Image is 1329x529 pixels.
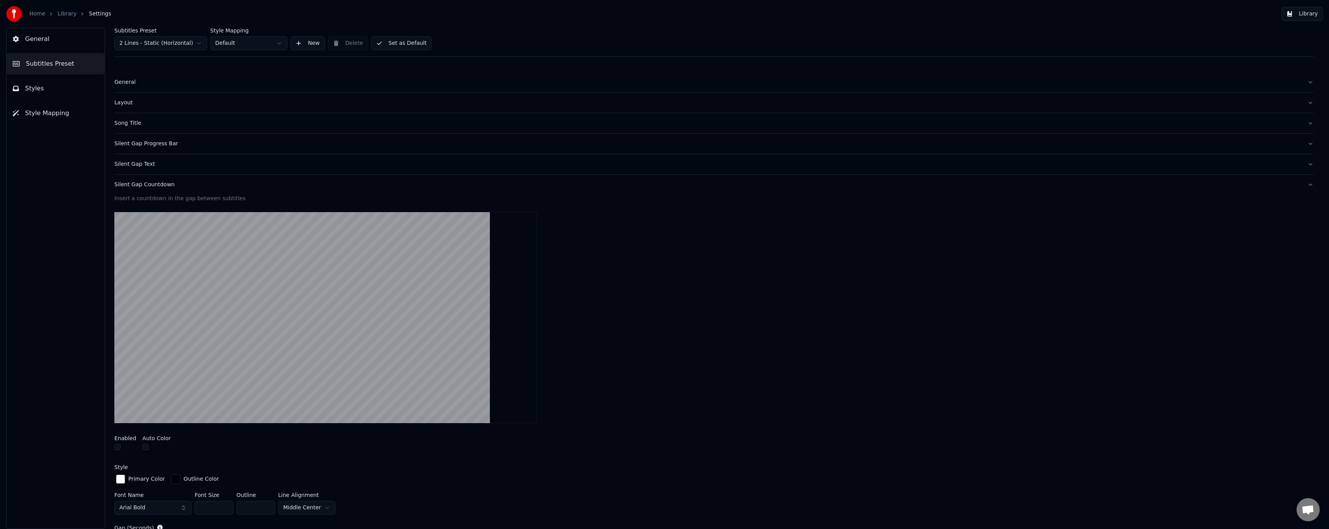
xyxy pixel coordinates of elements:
[114,99,1301,107] div: Layout
[236,492,275,498] label: Outline
[128,475,165,483] div: Primary Color
[26,59,74,68] span: Subtitles Preset
[1281,7,1323,21] button: Library
[7,102,105,124] button: Style Mapping
[114,181,1301,189] div: Silent Gap Countdown
[114,134,1314,154] button: Silent Gap Progress Bar
[278,492,335,498] label: Line Alignment
[7,28,105,50] button: General
[29,10,111,18] nav: breadcrumb
[6,6,22,22] img: youka
[184,475,219,483] div: Outline Color
[114,435,136,441] label: Enabled
[114,195,1314,202] div: Insert a countdown in the gap between subtitles
[291,36,325,50] button: New
[58,10,76,18] a: Library
[143,435,171,441] label: Auto Color
[114,160,1301,168] div: Silent Gap Text
[210,28,287,33] label: Style Mapping
[114,473,167,485] button: Primary Color
[114,492,192,498] label: Font Name
[114,464,128,470] label: Style
[371,36,432,50] button: Set as Default
[119,504,145,512] span: Arial Bold
[195,492,233,498] label: Font Size
[29,10,45,18] a: Home
[114,78,1301,86] div: General
[25,34,49,44] span: General
[89,10,111,18] span: Settings
[1297,498,1320,521] div: Open de chat
[170,473,221,485] button: Outline Color
[114,154,1314,174] button: Silent Gap Text
[7,78,105,99] button: Styles
[114,93,1314,113] button: Layout
[25,109,69,118] span: Style Mapping
[114,175,1314,195] button: Silent Gap Countdown
[114,140,1301,148] div: Silent Gap Progress Bar
[114,119,1301,127] div: Song Title
[25,84,44,93] span: Styles
[114,113,1314,133] button: Song Title
[114,28,207,33] label: Subtitles Preset
[7,53,105,75] button: Subtitles Preset
[114,72,1314,92] button: General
